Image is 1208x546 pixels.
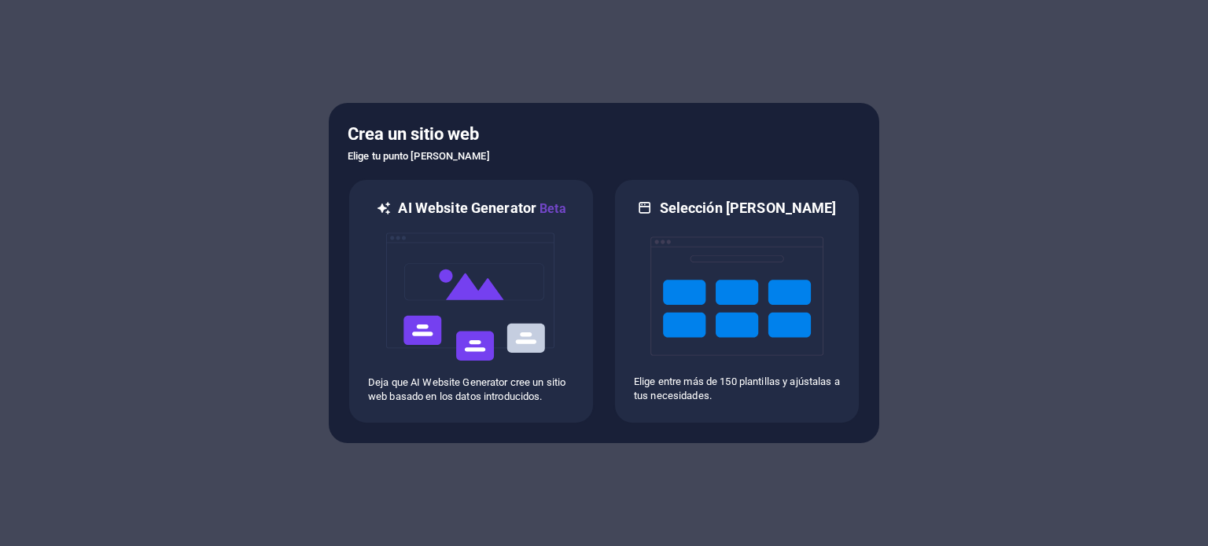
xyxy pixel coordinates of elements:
[385,218,558,376] img: ai
[536,201,566,216] span: Beta
[613,178,860,424] div: Selección [PERSON_NAME]Elige entre más de 150 plantillas y ajústalas a tus necesidades.
[348,178,595,424] div: AI Website GeneratorBetaaiDeja que AI Website Generator cree un sitio web basado en los datos int...
[634,375,840,403] p: Elige entre más de 150 plantillas y ajústalas a tus necesidades.
[398,199,565,218] h6: AI Website Generator
[348,122,860,147] h5: Crea un sitio web
[660,199,837,218] h6: Selección [PERSON_NAME]
[368,376,574,404] p: Deja que AI Website Generator cree un sitio web basado en los datos introducidos.
[348,147,860,166] h6: Elige tu punto [PERSON_NAME]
